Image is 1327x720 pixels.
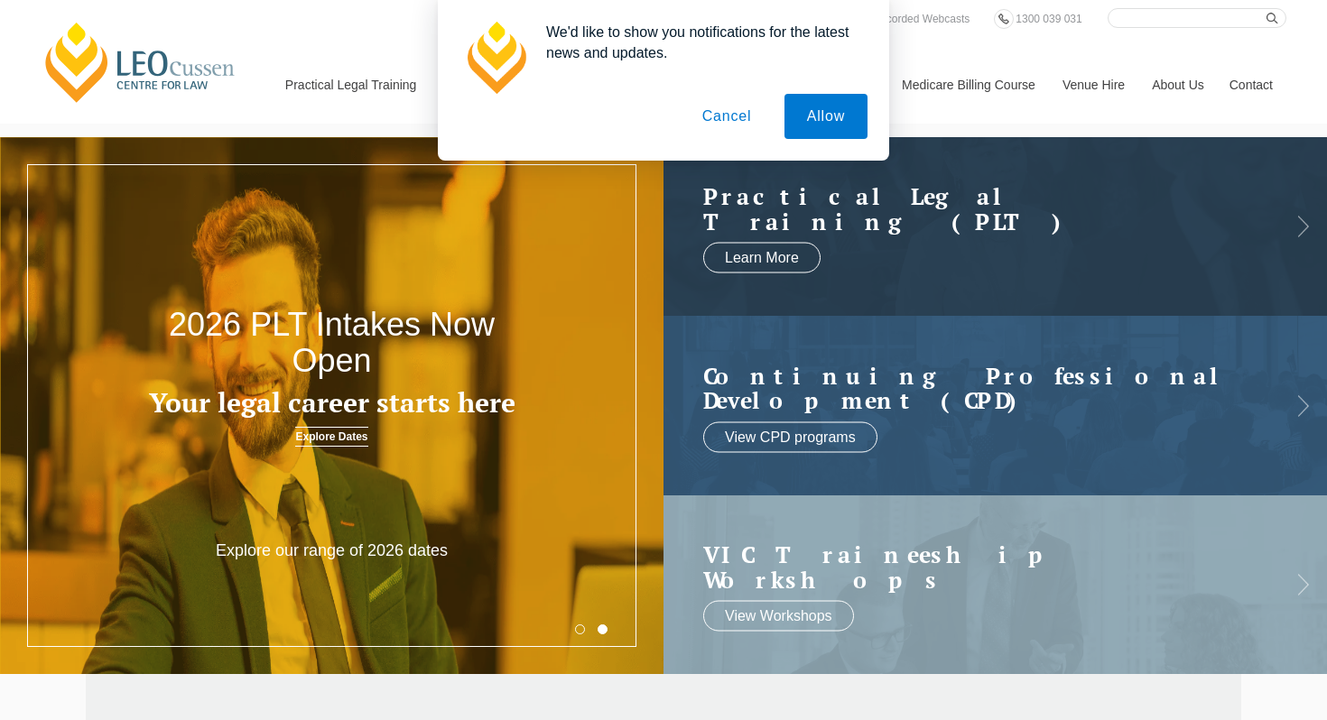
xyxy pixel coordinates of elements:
h2: 2026 PLT Intakes Now Open [133,307,531,378]
button: Cancel [680,94,775,139]
button: Allow [784,94,868,139]
h3: Your legal career starts here [133,388,531,418]
button: 2 [598,624,608,634]
img: notification icon [459,22,532,94]
div: We'd like to show you notifications for the latest news and updates. [532,22,868,63]
p: Explore our range of 2026 dates [200,540,465,561]
button: 1 [575,624,585,634]
a: Explore Dates [295,427,367,447]
a: View CPD programs [703,421,877,452]
h2: Continuing Professional Development (CPD) [703,363,1251,412]
h2: Practical Legal Training (PLT) [703,184,1251,234]
a: VIC Traineeship Workshops [703,542,1251,592]
iframe: LiveChat chat widget [1206,599,1282,675]
a: Practical LegalTraining (PLT) [703,184,1251,234]
a: Learn More [703,243,821,273]
a: Continuing ProfessionalDevelopment (CPD) [703,363,1251,412]
a: View Workshops [703,601,854,632]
